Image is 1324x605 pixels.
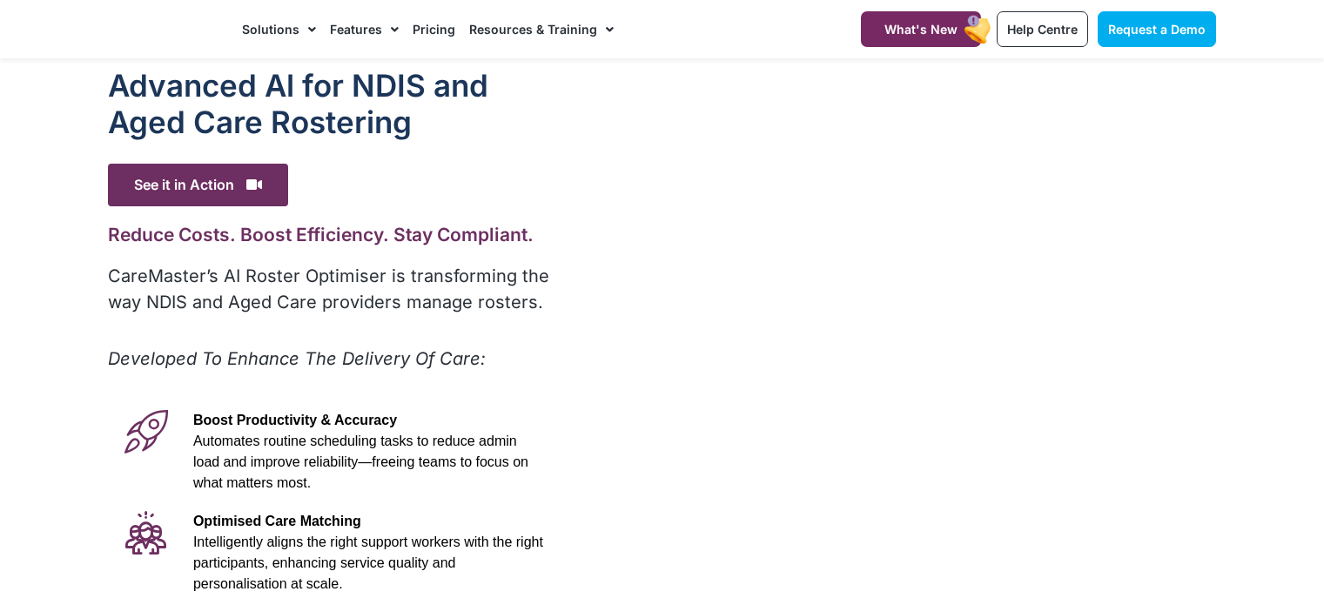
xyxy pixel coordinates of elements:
a: Request a Demo [1098,11,1216,47]
h1: Advanced Al for NDIS and Aged Care Rostering [108,67,553,140]
a: Help Centre [997,11,1088,47]
a: What's New [861,11,981,47]
span: Request a Demo [1108,22,1206,37]
span: Boost Productivity & Accuracy [193,413,397,427]
p: CareMaster’s AI Roster Optimiser is transforming the way NDIS and Aged Care providers manage rost... [108,263,553,315]
span: Help Centre [1007,22,1078,37]
h2: Reduce Costs. Boost Efficiency. Stay Compliant. [108,224,553,245]
img: CareMaster Logo [107,17,225,43]
span: Intelligently aligns the right support workers with the right participants, enhancing service qua... [193,534,543,591]
span: Optimised Care Matching [193,514,361,528]
span: What's New [884,22,958,37]
span: Automates routine scheduling tasks to reduce admin load and improve reliability—freeing teams to ... [193,434,528,490]
span: See it in Action [108,164,288,206]
em: Developed To Enhance The Delivery Of Care: [108,348,486,369]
